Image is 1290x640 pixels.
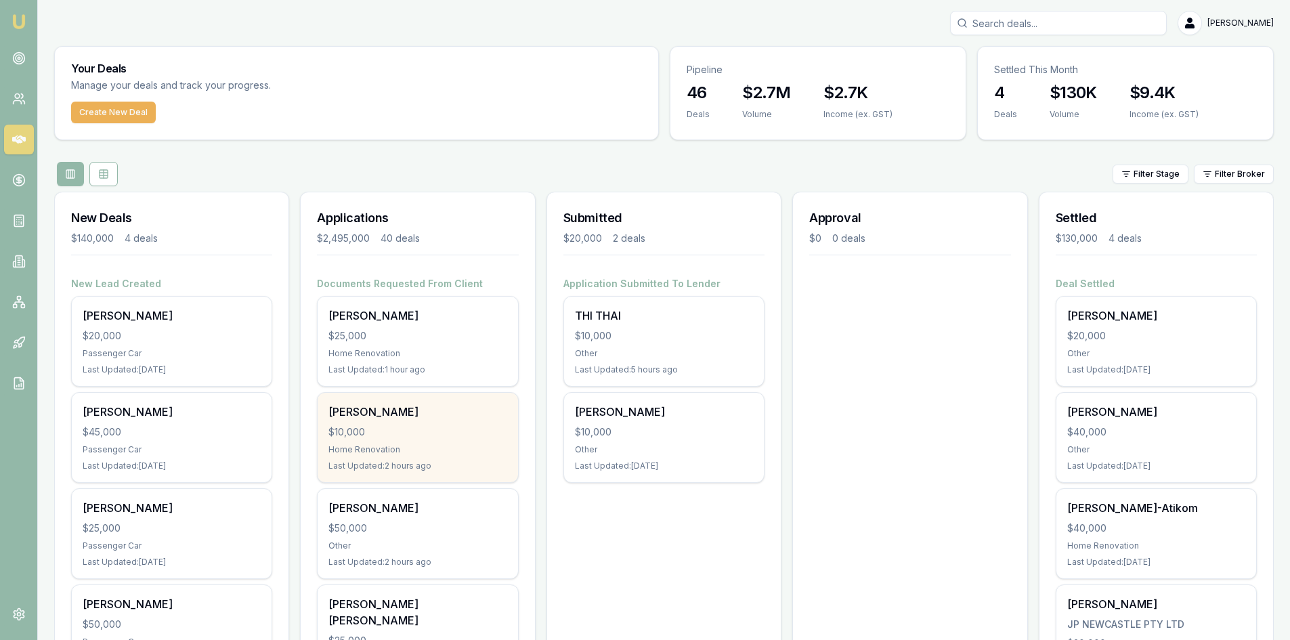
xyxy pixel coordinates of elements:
p: Manage your deals and track your progress. [71,78,418,93]
div: $10,000 [575,329,753,343]
div: [PERSON_NAME] [83,404,261,420]
h3: 46 [687,82,710,104]
div: Last Updated: [DATE] [1067,461,1245,471]
div: Home Renovation [328,444,507,455]
div: Last Updated: 1 hour ago [328,364,507,375]
div: Income (ex. GST) [1130,109,1199,120]
div: $40,000 [1067,521,1245,535]
div: [PERSON_NAME]-Atikom [1067,500,1245,516]
p: Pipeline [687,63,949,77]
div: [PERSON_NAME] [328,404,507,420]
h3: $130K [1050,82,1097,104]
h3: $2.7M [742,82,791,104]
div: $50,000 [83,618,261,631]
div: 4 deals [1109,232,1142,245]
div: [PERSON_NAME] [83,596,261,612]
img: emu-icon-u.png [11,14,27,30]
div: [PERSON_NAME] [83,307,261,324]
div: [PERSON_NAME] [1067,404,1245,420]
h3: New Deals [71,209,272,228]
div: $20,000 [83,329,261,343]
div: Passenger Car [83,444,261,455]
div: Deals [994,109,1017,120]
div: JP NEWCASTLE PTY LTD [1067,618,1245,631]
div: $20,000 [563,232,602,245]
div: $20,000 [1067,329,1245,343]
div: Home Renovation [1067,540,1245,551]
div: Other [1067,444,1245,455]
span: Filter Stage [1134,169,1180,179]
h3: $9.4K [1130,82,1199,104]
div: 4 deals [125,232,158,245]
div: $10,000 [575,425,753,439]
button: Filter Stage [1113,165,1188,184]
div: $2,495,000 [317,232,370,245]
div: Last Updated: [DATE] [83,461,261,471]
div: [PERSON_NAME] [575,404,753,420]
div: $10,000 [328,425,507,439]
div: [PERSON_NAME] [328,500,507,516]
div: THI THAI [575,307,753,324]
div: [PERSON_NAME] [1067,596,1245,612]
h3: Applications [317,209,518,228]
div: Last Updated: 5 hours ago [575,364,753,375]
div: $45,000 [83,425,261,439]
h4: Application Submitted To Lender [563,277,765,291]
button: Filter Broker [1194,165,1274,184]
h4: Deal Settled [1056,277,1257,291]
h3: Approval [809,209,1010,228]
div: Other [328,540,507,551]
div: Last Updated: [DATE] [83,364,261,375]
div: Last Updated: [DATE] [1067,364,1245,375]
div: 0 deals [832,232,865,245]
div: [PERSON_NAME] [328,307,507,324]
div: $130,000 [1056,232,1098,245]
span: [PERSON_NAME] [1207,18,1274,28]
h4: New Lead Created [71,277,272,291]
div: Other [575,348,753,359]
h3: 4 [994,82,1017,104]
div: $25,000 [83,521,261,535]
div: Last Updated: [DATE] [575,461,753,471]
div: $0 [809,232,821,245]
div: [PERSON_NAME] [1067,307,1245,324]
div: Volume [742,109,791,120]
h3: Your Deals [71,63,642,74]
div: Passenger Car [83,348,261,359]
div: 2 deals [613,232,645,245]
div: Last Updated: 2 hours ago [328,557,507,568]
div: [PERSON_NAME] [83,500,261,516]
div: Home Renovation [328,348,507,359]
div: Volume [1050,109,1097,120]
div: $25,000 [328,329,507,343]
div: Last Updated: [DATE] [83,557,261,568]
div: Other [1067,348,1245,359]
h3: Settled [1056,209,1257,228]
div: $40,000 [1067,425,1245,439]
button: Create New Deal [71,102,156,123]
div: Income (ex. GST) [823,109,893,120]
div: Deals [687,109,710,120]
div: Passenger Car [83,540,261,551]
div: $140,000 [71,232,114,245]
h3: $2.7K [823,82,893,104]
span: Filter Broker [1215,169,1265,179]
h3: Submitted [563,209,765,228]
input: Search deals [950,11,1167,35]
div: Last Updated: [DATE] [1067,557,1245,568]
h4: Documents Requested From Client [317,277,518,291]
div: Last Updated: 2 hours ago [328,461,507,471]
div: Other [575,444,753,455]
div: $50,000 [328,521,507,535]
p: Settled This Month [994,63,1257,77]
div: [PERSON_NAME] [PERSON_NAME] [328,596,507,628]
div: 40 deals [381,232,420,245]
